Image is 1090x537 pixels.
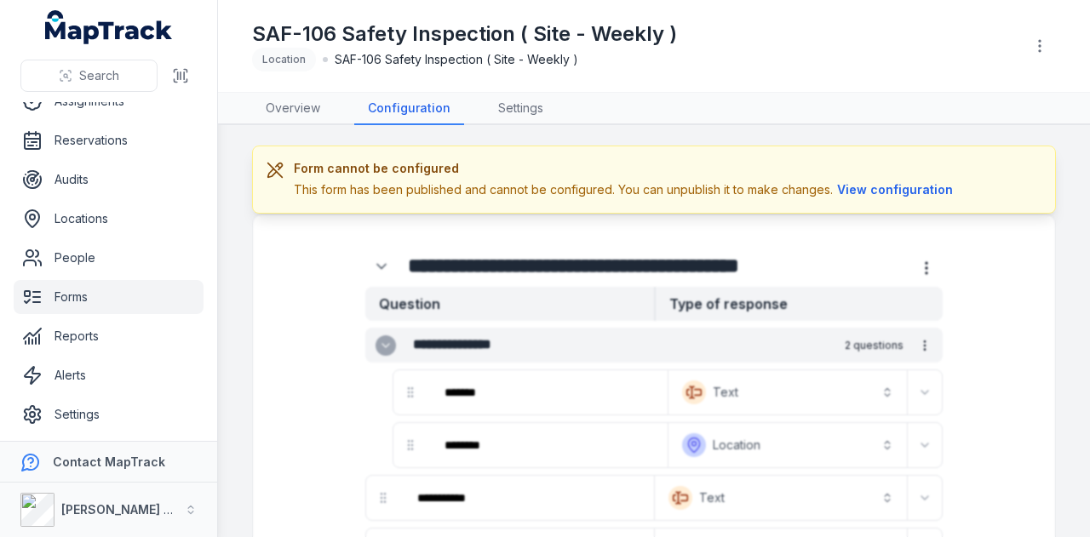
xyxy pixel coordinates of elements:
[14,358,204,392] a: Alerts
[294,180,957,199] div: This form has been published and cannot be configured. You can unpublish it to make changes.
[252,93,334,125] a: Overview
[294,160,957,177] h3: Form cannot be configured
[14,397,204,431] a: Settings
[335,51,578,68] span: SAF-106 Safety Inspection ( Site - Weekly )
[20,60,158,92] button: Search
[45,10,173,44] a: MapTrack
[61,502,201,517] strong: [PERSON_NAME] Group
[833,180,957,199] button: View configuration
[53,454,165,469] strong: Contact MapTrack
[14,202,204,236] a: Locations
[252,20,677,48] h1: SAF-106 Safety Inspection ( Site - Weekly )
[14,241,204,275] a: People
[79,67,119,84] span: Search
[14,280,204,314] a: Forms
[14,163,204,197] a: Audits
[252,48,316,71] div: Location
[354,93,464,125] a: Configuration
[14,123,204,157] a: Reservations
[485,93,557,125] a: Settings
[14,319,204,353] a: Reports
